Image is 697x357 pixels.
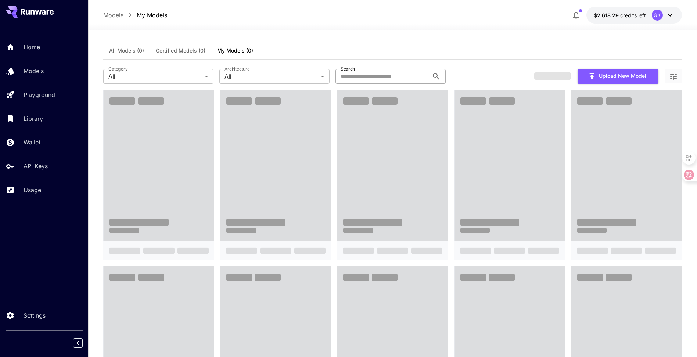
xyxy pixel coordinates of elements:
span: $2,618.29 [594,12,620,18]
p: Settings [24,311,46,320]
span: Certified Models (0) [156,47,205,54]
div: Collapse sidebar [79,336,88,350]
p: Playground [24,90,55,99]
p: Wallet [24,138,40,147]
button: Upload New Model [578,69,658,84]
button: Collapse sidebar [73,338,83,348]
a: Models [103,11,123,19]
label: Search [341,66,355,72]
div: $2,618.2937 [594,11,646,19]
p: API Keys [24,162,48,170]
p: Home [24,43,40,51]
button: $2,618.2937GK [586,7,682,24]
div: GK [652,10,663,21]
span: All [108,72,202,81]
p: Library [24,114,43,123]
span: My Models (0) [217,47,253,54]
span: All [224,72,318,81]
p: Models [24,66,44,75]
nav: breadcrumb [103,11,167,19]
p: Usage [24,185,41,194]
label: Category [108,66,128,72]
a: My Models [137,11,167,19]
span: credits left [620,12,646,18]
button: Open more filters [669,72,678,81]
span: All Models (0) [109,47,144,54]
label: Architecture [224,66,249,72]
